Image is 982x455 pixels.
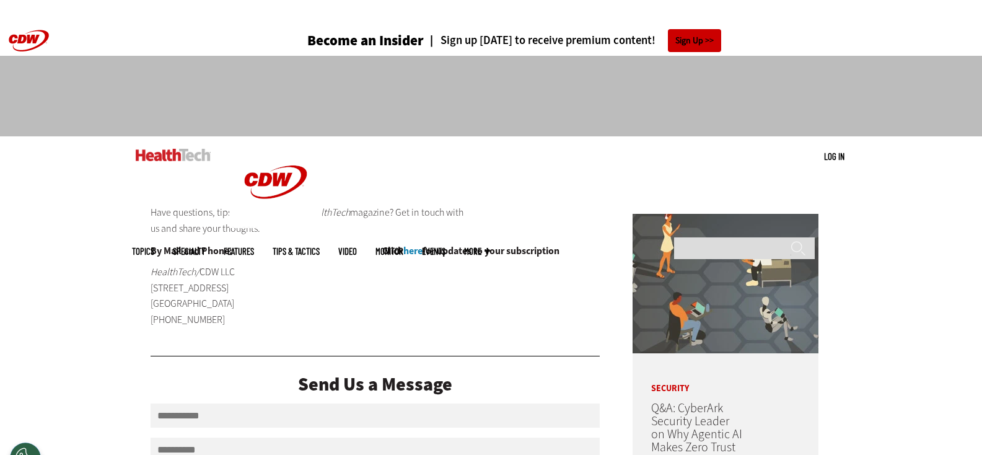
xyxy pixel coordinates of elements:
span: Specialty [173,247,205,256]
span: Topics [132,247,154,256]
h3: Become an Insider [307,33,424,48]
a: Log in [824,151,844,162]
img: Home [229,136,322,228]
div: Send Us a Message [151,375,600,394]
em: HealthTech/ [151,265,199,278]
a: Sign up [DATE] to receive premium content! [424,35,655,46]
a: Become an Insider [261,33,424,48]
p: Security [633,366,763,393]
img: Group of humans and robots accessing a network [633,214,818,353]
span: More [464,247,490,256]
a: MonITor [375,247,403,256]
a: Sign Up [668,29,721,52]
a: Video [338,247,357,256]
img: Home [136,149,211,161]
a: CDW [229,218,322,231]
a: Tips & Tactics [273,247,320,256]
iframe: advertisement [266,68,717,124]
a: Events [422,247,445,256]
a: Features [224,247,254,256]
p: CDW LLC [STREET_ADDRESS] [GEOGRAPHIC_DATA] [PHONE_NUMBER] [151,264,303,327]
div: User menu [824,150,844,163]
